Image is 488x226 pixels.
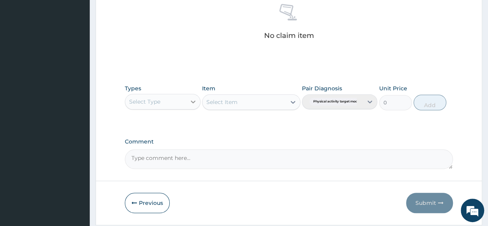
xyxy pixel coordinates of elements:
[125,138,453,145] label: Comment
[202,84,215,92] label: Item
[41,44,131,54] div: Chat with us now
[128,4,147,23] div: Minimize live chat window
[264,32,314,39] p: No claim item
[45,65,108,144] span: We're online!
[4,146,149,174] textarea: Type your message and hit 'Enter'
[413,95,446,110] button: Add
[302,84,342,92] label: Pair Diagnosis
[406,193,453,213] button: Submit
[125,193,170,213] button: Previous
[14,39,32,59] img: d_794563401_company_1708531726252_794563401
[125,85,141,92] label: Types
[129,98,160,106] div: Select Type
[379,84,407,92] label: Unit Price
